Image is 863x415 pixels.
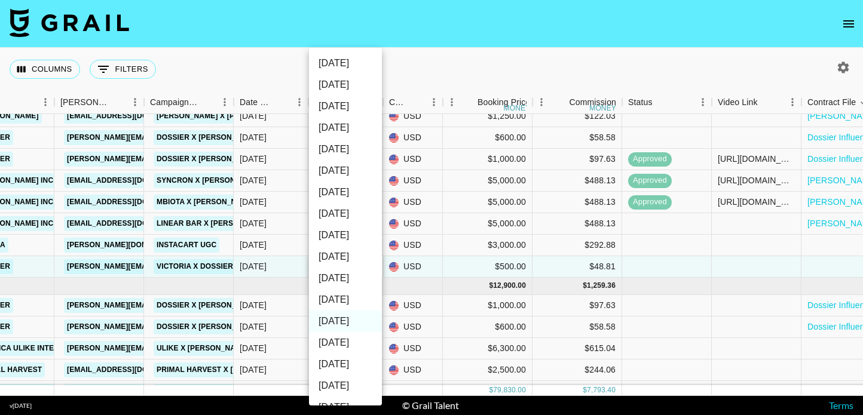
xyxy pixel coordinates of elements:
[309,332,382,353] li: [DATE]
[309,53,382,74] li: [DATE]
[309,375,382,396] li: [DATE]
[309,96,382,117] li: [DATE]
[309,182,382,203] li: [DATE]
[309,225,382,246] li: [DATE]
[309,246,382,268] li: [DATE]
[309,139,382,160] li: [DATE]
[309,203,382,225] li: [DATE]
[309,117,382,139] li: [DATE]
[309,268,382,289] li: [DATE]
[309,74,382,96] li: [DATE]
[309,289,382,311] li: [DATE]
[309,160,382,182] li: [DATE]
[309,311,382,332] li: [DATE]
[309,353,382,375] li: [DATE]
